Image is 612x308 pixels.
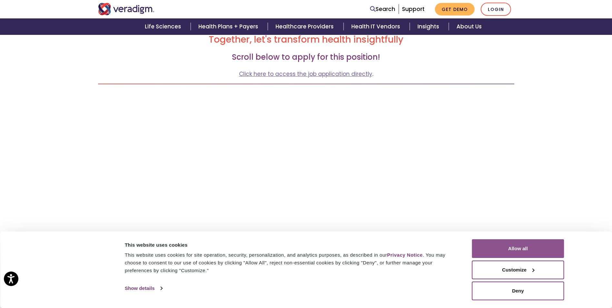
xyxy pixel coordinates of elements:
div: This website uses cookies [125,241,457,249]
h3: Scroll below to apply for this position! [98,53,514,62]
a: Click here to access the job application directly [239,70,372,78]
p: . [98,70,514,78]
a: Healthcare Providers [268,18,343,35]
a: Support [402,5,425,13]
button: Deny [472,282,564,300]
a: Show details [125,283,162,293]
div: This website uses cookies for site operation, security, personalization, and analytics purposes, ... [125,251,457,274]
h2: Together, let's transform health insightfully [98,34,514,45]
a: Search [370,5,395,14]
img: Veradigm logo [98,3,155,15]
a: Login [481,3,511,16]
button: Allow all [472,239,564,258]
a: About Us [449,18,489,35]
a: Get Demo [435,3,475,15]
a: Life Sciences [137,18,191,35]
a: Health IT Vendors [344,18,410,35]
a: Insights [410,18,449,35]
button: Customize [472,261,564,279]
a: Health Plans + Payers [191,18,268,35]
a: Privacy Notice [387,252,423,258]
